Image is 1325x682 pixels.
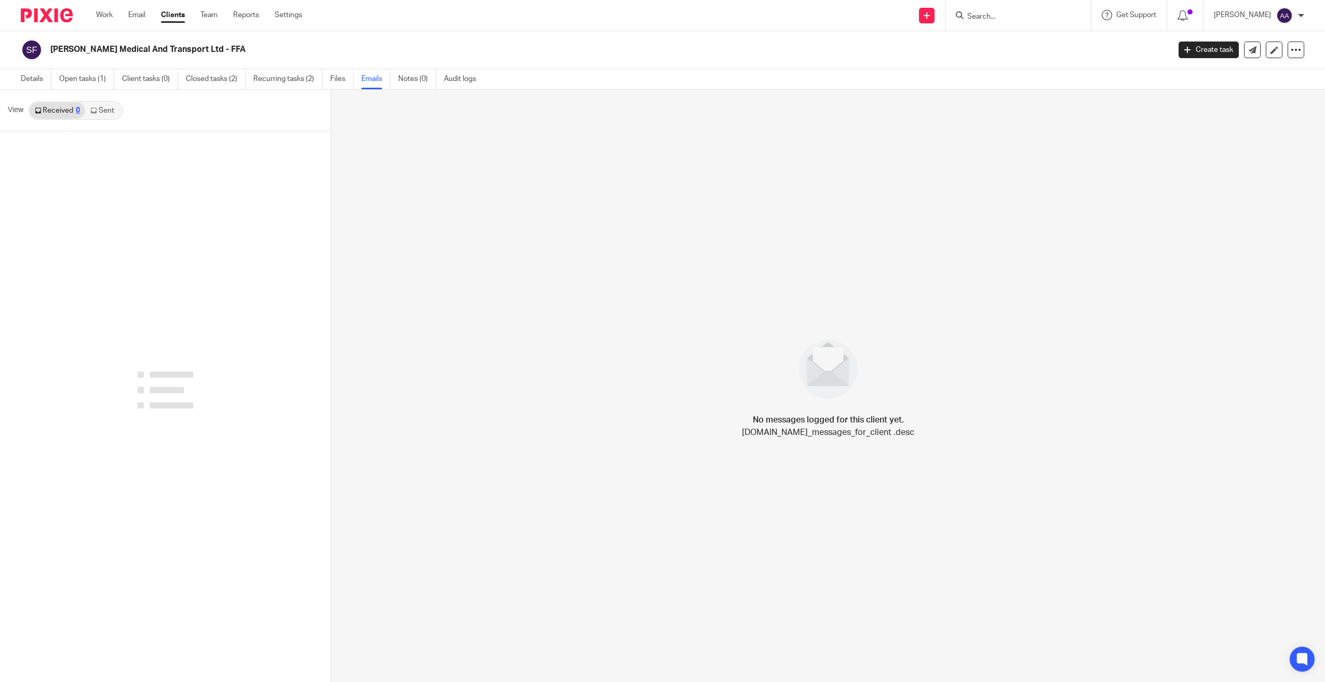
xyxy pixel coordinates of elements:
a: Create task [1179,42,1239,58]
p: [DOMAIN_NAME]_messages_for_client .desc [742,426,914,439]
img: svg%3E [1276,7,1293,24]
a: Team [200,10,218,20]
input: Search [966,12,1060,22]
span: Get Support [1116,11,1156,19]
span: View [8,105,23,116]
a: Recurring tasks (2) [253,69,322,89]
a: Closed tasks (2) [186,69,246,89]
h2: [PERSON_NAME] Medical And Transport Ltd - FFA [50,44,940,55]
a: Open tasks (1) [59,69,114,89]
a: Emails [361,69,390,89]
a: Sent [85,102,121,119]
a: Settings [275,10,302,20]
a: Reports [233,10,259,20]
img: svg%3E [21,39,43,61]
a: Received0 [30,102,85,119]
a: Clients [161,10,185,20]
a: Work [96,10,113,20]
a: Details [21,69,51,89]
img: Pixie [21,8,73,22]
a: Files [330,69,354,89]
h4: No messages logged for this client yet. [753,414,904,426]
a: Client tasks (0) [122,69,178,89]
a: Email [128,10,145,20]
p: [PERSON_NAME] [1214,10,1271,20]
a: Audit logs [444,69,484,89]
img: image [792,333,864,405]
a: Notes (0) [398,69,436,89]
div: 0 [76,107,80,114]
